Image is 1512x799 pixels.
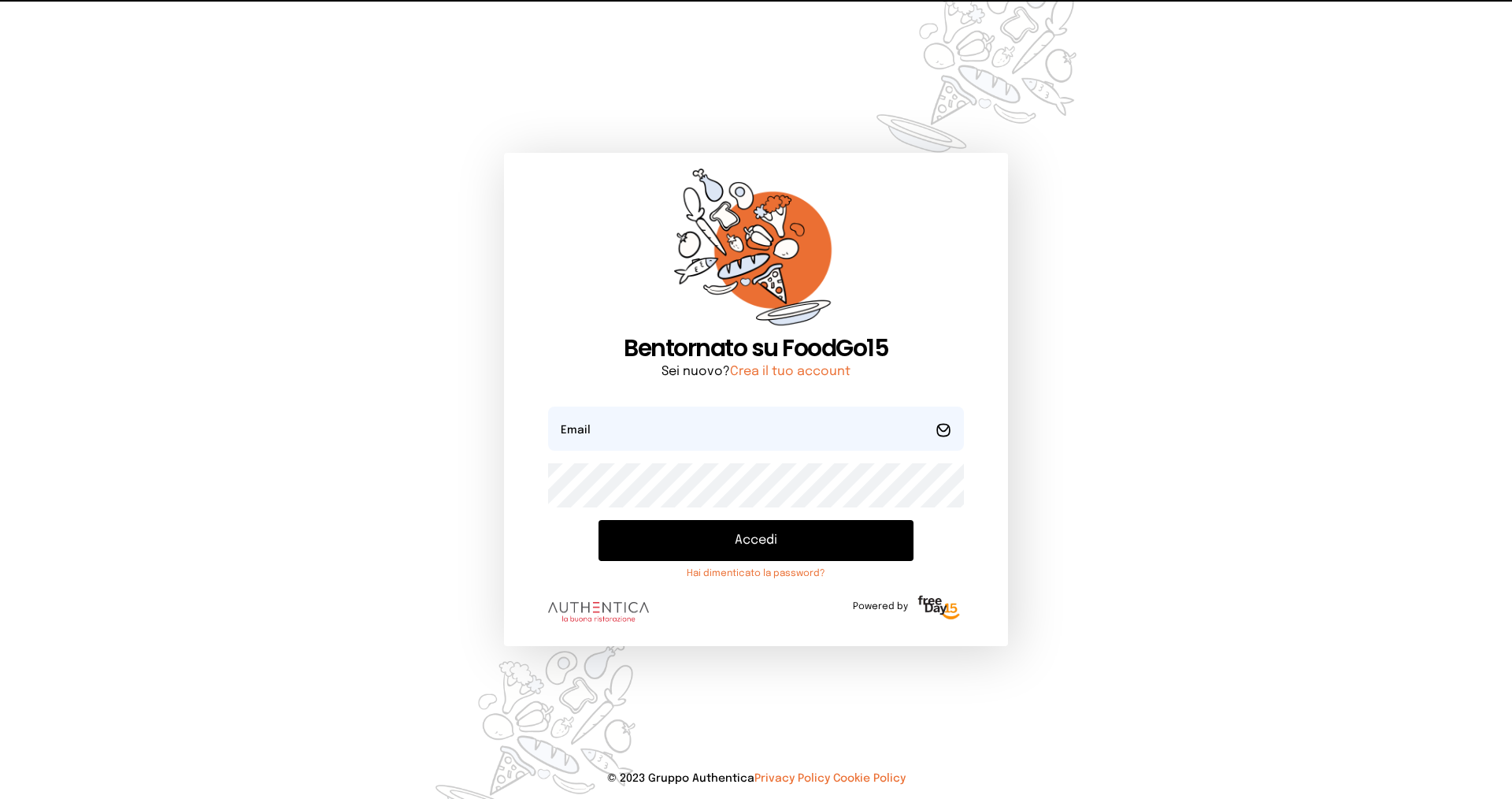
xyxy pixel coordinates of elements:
[548,362,964,381] p: Sei nuovo?
[598,520,913,561] button: Accedi
[853,600,908,613] span: Powered by
[730,365,850,378] a: Crea il tuo account
[914,593,964,624] img: logo-freeday.3e08031.png
[674,169,838,335] img: sticker-orange.65babaf.png
[754,773,830,784] a: Privacy Policy
[25,771,1487,786] p: © 2023 Gruppo Authentica
[598,567,913,580] a: Hai dimenticato la password?
[548,334,964,362] h1: Bentornato su FoodGo15
[548,602,649,622] img: logo.8f33a47.png
[833,773,906,784] a: Cookie Policy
